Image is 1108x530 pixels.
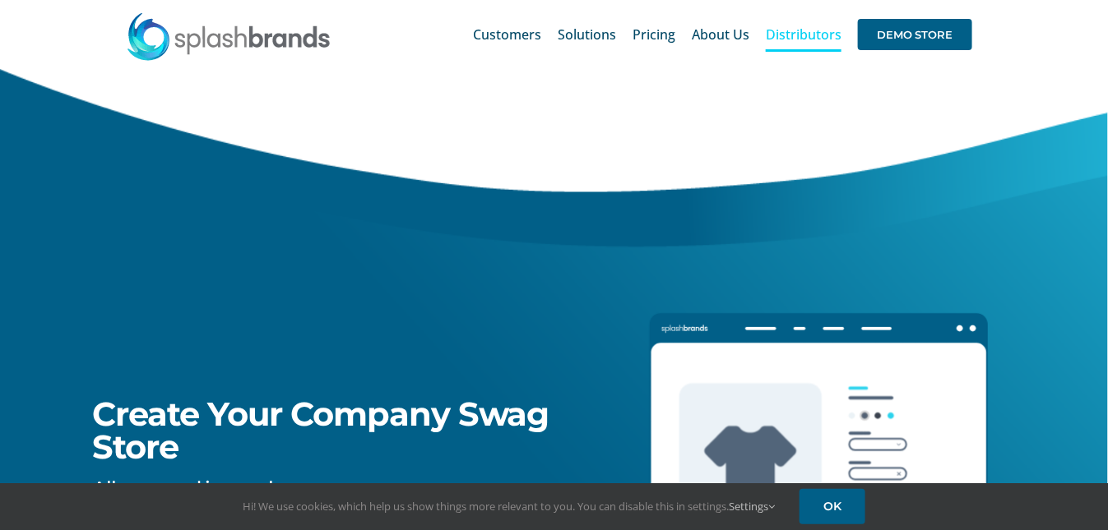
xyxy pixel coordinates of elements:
a: Customers [473,8,541,61]
span: Solutions [558,28,616,41]
a: Settings [729,499,775,514]
span: Distributors [766,28,841,41]
span: Create Your Company Swag Store [92,394,549,467]
span: DEMO STORE [858,19,972,50]
a: OK [800,489,865,524]
span: About Us [692,28,749,41]
a: Pricing [633,8,675,61]
span: All we need is your logo. [92,477,313,500]
span: Hi! We use cookies, which help us show things more relevant to you. You can disable this in setti... [243,499,775,514]
a: Distributors [766,8,841,61]
a: DEMO STORE [858,8,972,61]
span: Customers [473,28,541,41]
img: SplashBrands.com Logo [126,12,331,61]
span: Pricing [633,28,675,41]
nav: Main Menu [473,8,972,61]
